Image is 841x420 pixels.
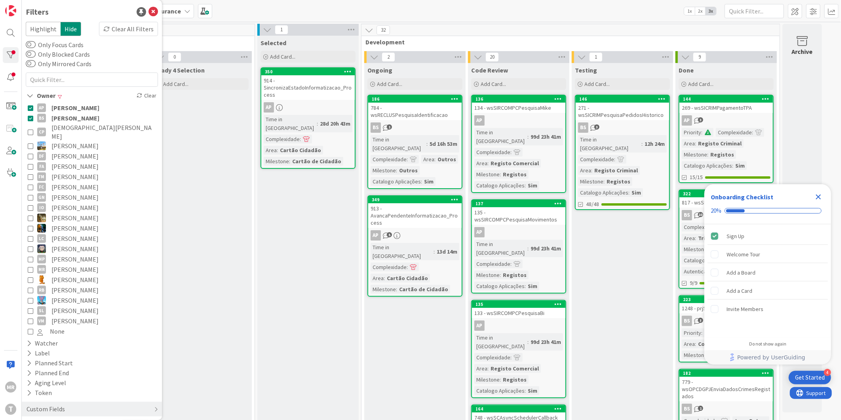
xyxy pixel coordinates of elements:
[261,67,356,169] a: 350914 - SincronizaEstadoInformatizacao_ProcessAPTime in [GEOGRAPHIC_DATA]:28d 20h 43mComplexidad...
[527,132,529,141] span: :
[37,244,46,253] img: LS
[28,172,156,182] button: FM [PERSON_NAME]
[472,95,565,103] div: 136
[28,182,156,192] button: FC [PERSON_NAME]
[500,170,501,179] span: :
[368,95,462,120] div: 186784 - wsRECLUSPesquisaIdentificacao
[51,213,99,223] span: [PERSON_NAME]
[474,170,500,179] div: Milestone
[529,132,563,141] div: 99d 23h 41m
[696,234,725,242] div: Tribunais
[708,227,828,245] div: Sign Up is complete.
[579,96,669,102] div: 146
[474,240,527,257] div: Time in [GEOGRAPHIC_DATA]
[377,80,402,88] span: Add Card...
[289,157,290,166] span: :
[695,139,696,148] span: :
[476,201,565,206] div: 137
[51,244,99,254] span: [PERSON_NAME]
[26,73,158,87] input: Quick Filter...
[28,202,156,213] button: IO [PERSON_NAME]
[37,172,46,181] div: FM
[695,234,696,242] span: :
[501,375,529,384] div: Registos
[51,182,99,192] span: [PERSON_NAME]
[37,162,46,171] div: FA
[708,282,828,300] div: Add a Card is incomplete.
[368,122,462,133] div: BS
[476,302,565,307] div: 135
[371,243,434,260] div: Time in [GEOGRAPHIC_DATA]
[525,282,526,290] span: :
[603,177,605,186] span: :
[525,181,526,190] span: :
[387,124,392,130] span: 1
[37,193,46,202] div: GN
[526,181,539,190] div: Sim
[28,254,156,264] button: MP [PERSON_NAME]
[630,188,643,197] div: Sim
[318,119,352,128] div: 28d 20h 43m
[472,200,565,225] div: 137135 - wsSIRCOMPCPesquisaMovimentos
[711,207,721,214] div: 20%
[51,264,99,275] span: [PERSON_NAME]
[264,115,317,132] div: Time in [GEOGRAPHIC_DATA]
[682,234,695,242] div: Area
[474,333,527,351] div: Time in [GEOGRAPHIC_DATA]
[474,227,485,237] div: AP
[679,296,773,313] div: 2231248 - prjSC_SincronizaAreaNegocio
[51,151,99,161] span: [PERSON_NAME]
[472,227,565,237] div: AP
[371,166,396,175] div: Milestone
[708,150,736,159] div: Registos
[28,213,156,223] button: JC [PERSON_NAME]
[576,103,669,120] div: 271 - wsSICRIMPesquisaPedidosHistorico
[28,326,156,336] button: None
[690,173,703,181] span: 15/15
[37,224,46,233] img: JC
[472,103,565,113] div: 134 - wsSIRCOMPCPesquisaMike
[584,80,610,88] span: Add Card...
[526,282,539,290] div: Sim
[368,203,462,228] div: 913 - AvancaPendenteInformatizacao_Process
[28,264,156,275] button: MR [PERSON_NAME]
[575,95,670,210] a: 146271 - wsSICRIMPesquisaPedidosHistoricoBSTime in [GEOGRAPHIC_DATA]:12h 24mComplexidade:Area:Reg...
[472,301,565,318] div: 135133 - wsSIRCOMPCPesquisaBi
[474,282,525,290] div: Catalogo Aplicações
[28,233,156,244] button: LC [PERSON_NAME]
[679,95,773,113] div: 144269 - wsSICRIMPagamentoTPA
[51,285,99,295] span: [PERSON_NAME]
[368,196,462,228] div: 349913 - AvancaPendenteInformatizacao_Process
[368,196,462,203] div: 349
[472,301,565,308] div: 135
[682,351,707,359] div: Milestone
[5,5,16,16] img: Visit kanbanzone.com
[396,166,397,175] span: :
[578,135,641,153] div: Time in [GEOGRAPHIC_DATA]
[641,139,643,148] span: :
[28,192,156,202] button: GN [PERSON_NAME]
[749,341,786,347] div: Do not show again
[733,161,747,170] div: Sim
[51,316,99,326] span: [PERSON_NAME]
[26,41,36,49] button: Only Focus Cards
[37,317,46,325] div: VM
[474,386,525,395] div: Catalogo Aplicações
[422,177,436,186] div: Sim
[421,155,434,164] div: Area
[474,321,485,331] div: AP
[371,285,396,294] div: Milestone
[28,305,156,316] button: SL [PERSON_NAME]
[679,316,773,326] div: BS
[698,212,703,217] span: 10
[163,80,188,88] span: Add Card...
[474,260,510,268] div: Complexidade
[37,203,46,212] div: IO
[51,172,99,182] span: [PERSON_NAME]
[278,146,323,155] div: Cartão Cidadão
[368,230,462,241] div: AP
[28,161,156,172] button: FA [PERSON_NAME]
[824,369,831,376] div: 4
[434,247,435,256] span: :
[695,340,696,348] span: :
